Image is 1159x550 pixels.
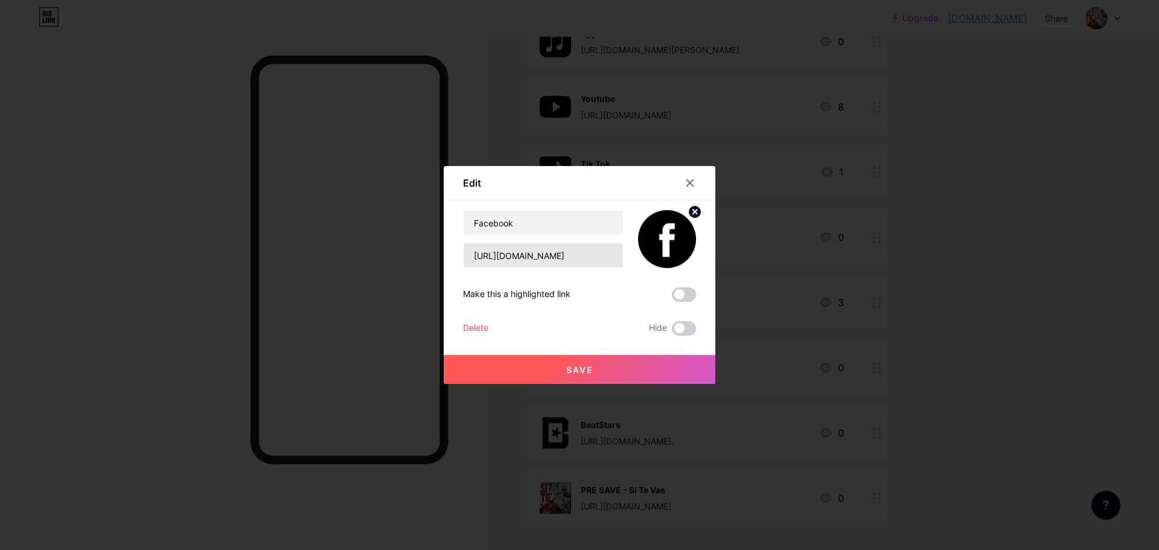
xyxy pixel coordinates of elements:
img: link_thumbnail [638,210,696,268]
div: Edit [463,176,481,190]
input: Title [464,211,623,235]
div: Delete [463,321,488,336]
button: Save [444,355,715,384]
div: Make this a highlighted link [463,287,570,302]
span: Hide [649,321,667,336]
span: Save [566,365,593,375]
input: URL [464,243,623,267]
